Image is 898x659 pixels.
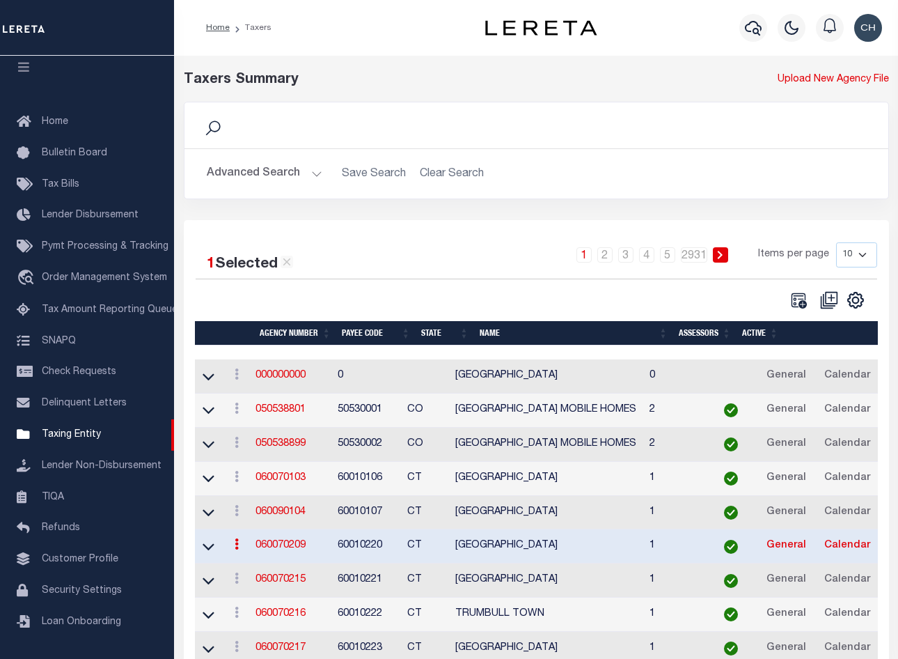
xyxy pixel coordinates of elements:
span: Security Settings [42,586,122,596]
div: Selected [207,254,293,276]
a: Calendar [818,603,876,626]
a: General [760,502,812,524]
span: Tax Amount Reporting Queue [42,305,178,315]
img: check-icon-green.svg [724,437,738,451]
a: Calendar [818,467,876,490]
a: 060070217 [255,643,306,653]
span: Tax Bills [42,180,79,189]
a: 060070216 [255,609,306,619]
a: General [760,535,812,557]
td: 60010106 [332,462,402,496]
td: 60010221 [332,564,402,598]
span: Bulletin Board [42,148,107,158]
img: check-icon-green.svg [724,540,738,554]
a: 060070103 [255,473,306,483]
a: 000000000 [255,371,306,380]
span: Refunds [42,523,80,533]
td: 1 [644,462,707,496]
a: General [760,399,812,421]
a: 4 [639,247,654,263]
span: Taxing Entity [42,430,101,440]
img: check-icon-green.svg [724,472,738,486]
a: Calendar [818,365,876,387]
button: Advanced Search [207,160,322,187]
span: 1 [207,257,215,272]
a: 050538801 [255,405,306,414]
img: check-icon-green.svg [724,403,738,417]
th: Agency Number: activate to sort column ascending [254,321,336,346]
li: Taxers [230,22,271,34]
span: Lender Disbursement [42,210,139,220]
td: CO [402,428,450,462]
td: 1 [644,564,707,598]
a: General [760,433,812,456]
a: General [760,569,812,591]
a: General [760,603,812,626]
td: 0 [644,359,707,394]
td: [GEOGRAPHIC_DATA] MOBILE HOMES [450,394,644,428]
a: 3 [618,247,633,263]
span: Pymt Processing & Tracking [42,242,168,251]
th: Active: activate to sort column ascending [736,321,784,346]
a: Calendar [818,569,876,591]
a: 060070215 [255,575,306,584]
td: TRUMBULL TOWN [450,598,644,632]
span: Home [42,117,68,127]
a: 060070209 [255,541,306,550]
span: Order Management System [42,273,167,283]
td: 60010222 [332,598,402,632]
td: 50530001 [332,394,402,428]
td: 1 [644,598,707,632]
td: 2 [644,394,707,428]
td: CT [402,564,450,598]
span: Loan Onboarding [42,617,121,627]
td: CT [402,462,450,496]
span: Check Requests [42,367,116,377]
a: General [760,365,812,387]
a: Home [206,24,230,32]
i: travel_explore [17,270,39,288]
span: Lender Non-Disbursement [42,461,162,471]
td: CT [402,529,450,564]
div: Taxers Summary [184,70,707,91]
a: Calendar [818,535,876,557]
td: [GEOGRAPHIC_DATA] MOBILE HOMES [450,428,644,462]
a: 5 [660,247,675,263]
img: check-icon-green.svg [724,642,738,656]
a: 060090104 [255,507,306,517]
a: Upload New Agency File [778,72,889,88]
td: CO [402,394,450,428]
a: Calendar [818,502,876,524]
img: logo-dark.svg [485,20,597,36]
td: [GEOGRAPHIC_DATA] [450,529,644,564]
a: 2931 [681,247,707,263]
td: [GEOGRAPHIC_DATA] [450,564,644,598]
td: 1 [644,529,707,564]
img: check-icon-green.svg [724,506,738,520]
td: [GEOGRAPHIC_DATA] [450,496,644,530]
a: 1 [576,247,592,263]
td: 60010220 [332,529,402,564]
span: SNAPQ [42,336,76,346]
a: General [760,467,812,490]
a: 050538899 [255,439,306,449]
td: [GEOGRAPHIC_DATA] [450,462,644,496]
td: CT [402,598,450,632]
span: Delinquent Letters [42,398,127,408]
td: [GEOGRAPHIC_DATA] [450,359,644,394]
img: svg+xml;base64,PHN2ZyB4bWxucz0iaHR0cDovL3d3dy53My5vcmcvMjAwMC9zdmciIHBvaW50ZXItZXZlbnRzPSJub25lIi... [854,14,882,42]
a: 2 [597,247,613,263]
th: Assessors: activate to sort column ascending [673,321,736,346]
td: 0 [332,359,402,394]
td: 2 [644,428,707,462]
th: Payee Code: activate to sort column ascending [336,321,416,346]
span: Customer Profile [42,555,118,564]
img: check-icon-green.svg [724,574,738,588]
span: TIQA [42,492,64,502]
a: Calendar [818,399,876,421]
th: State: activate to sort column ascending [416,321,474,346]
span: Items per page [758,247,829,263]
td: 1 [644,496,707,530]
td: 50530002 [332,428,402,462]
td: CT [402,496,450,530]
